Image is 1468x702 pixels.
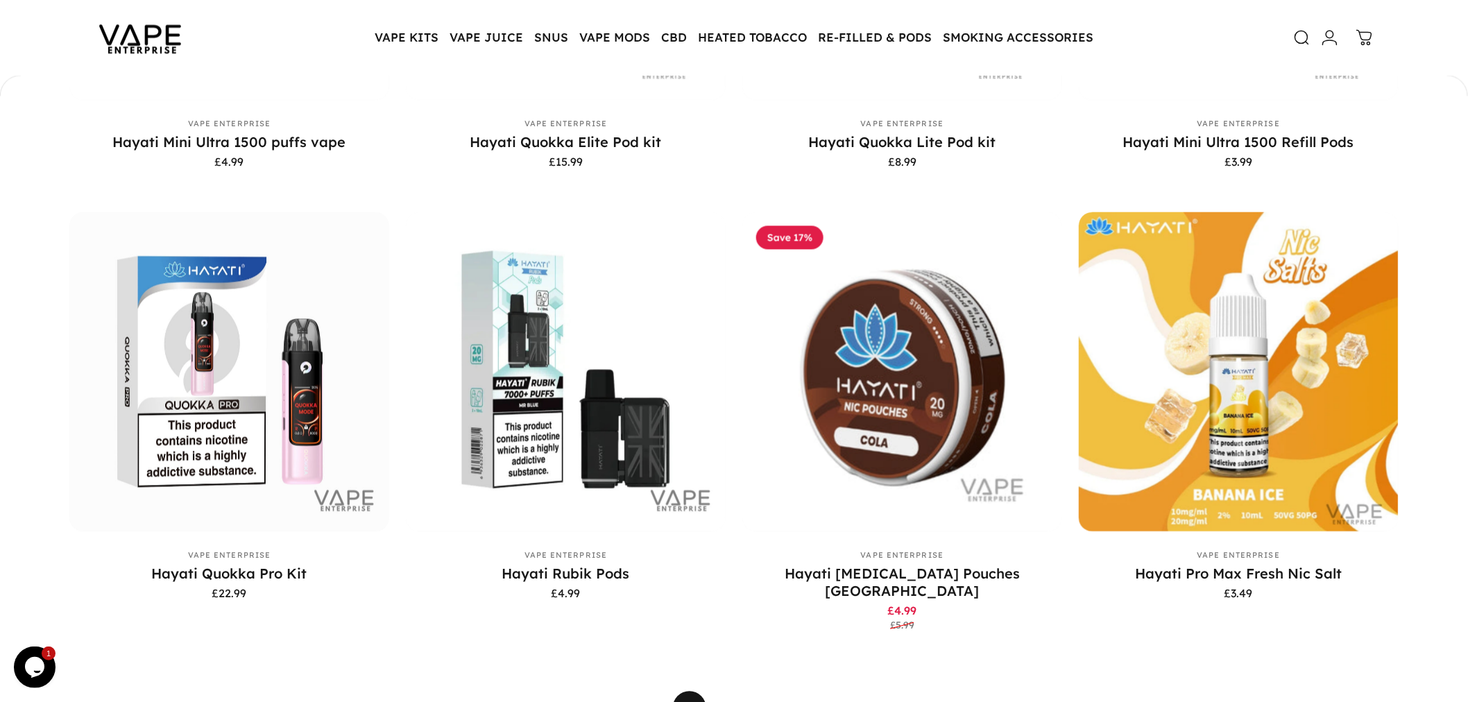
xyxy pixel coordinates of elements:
[692,24,812,53] summary: HEATED TOBACCO
[785,565,1020,600] a: Hayati [MEDICAL_DATA] Pouches [GEOGRAPHIC_DATA]
[861,551,944,560] a: Vape Enterprise
[470,134,662,151] a: Hayati Quokka Elite Pod kit
[549,157,583,168] span: £15.99
[69,212,389,532] img: Hayati Quokka Pro Kit
[812,24,937,53] summary: RE-FILLED & PODS
[1224,588,1253,599] span: £3.49
[888,157,916,168] span: £8.99
[1197,551,1281,560] a: Vape Enterprise
[809,134,996,151] a: Hayati Quokka Lite Pod kit
[1349,23,1380,53] a: 0 items
[1123,134,1354,151] a: Hayati Mini Ultra 1500 Refill Pods
[502,565,630,583] a: Hayati Rubik Pods
[14,647,58,688] iframe: chat widget
[524,551,608,560] a: Vape Enterprise
[890,621,914,631] span: £5.99
[529,24,574,53] summary: SNUS
[188,551,271,560] a: Vape Enterprise
[861,119,944,129] a: Vape Enterprise
[1079,212,1399,532] img: Hayati Pro Max Fresh Nic Salt
[444,24,529,53] summary: VAPE JUICE
[524,119,608,129] a: Vape Enterprise
[215,157,244,168] span: £4.99
[369,24,444,53] summary: VAPE KITS
[188,119,271,129] a: Vape Enterprise
[1225,157,1253,168] span: £3.99
[742,212,1062,532] img: Hayati Nicotine Pouches
[78,6,203,71] img: Vape Enterprise
[1136,565,1342,583] a: Hayati Pro Max Fresh Nic Salt
[888,606,917,617] span: £4.99
[113,134,346,151] a: Hayati Mini Ultra 1500 puffs vape
[406,212,726,532] img: Hayati Rubik Pods
[937,24,1099,53] summary: SMOKING ACCESSORIES
[369,24,1099,53] nav: Primary
[152,565,307,583] a: Hayati Quokka Pro Kit
[1197,119,1281,129] a: Vape Enterprise
[552,588,581,599] span: £4.99
[574,24,656,53] summary: VAPE MODS
[656,24,692,53] summary: CBD
[212,588,247,599] span: £22.99
[742,212,1062,532] a: Hayati Nicotine Pouches UK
